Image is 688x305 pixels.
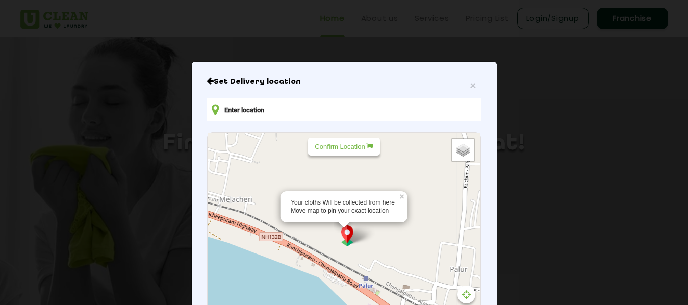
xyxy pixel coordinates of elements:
h6: Close [207,77,481,87]
button: Close [470,80,476,91]
span: × [470,80,476,91]
p: Confirm Location [315,143,373,150]
a: × [398,191,407,198]
input: Enter location [207,98,481,121]
div: Your cloths Will be collected from here Move map to pin your exact location [291,198,397,216]
a: Layers [452,139,474,161]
